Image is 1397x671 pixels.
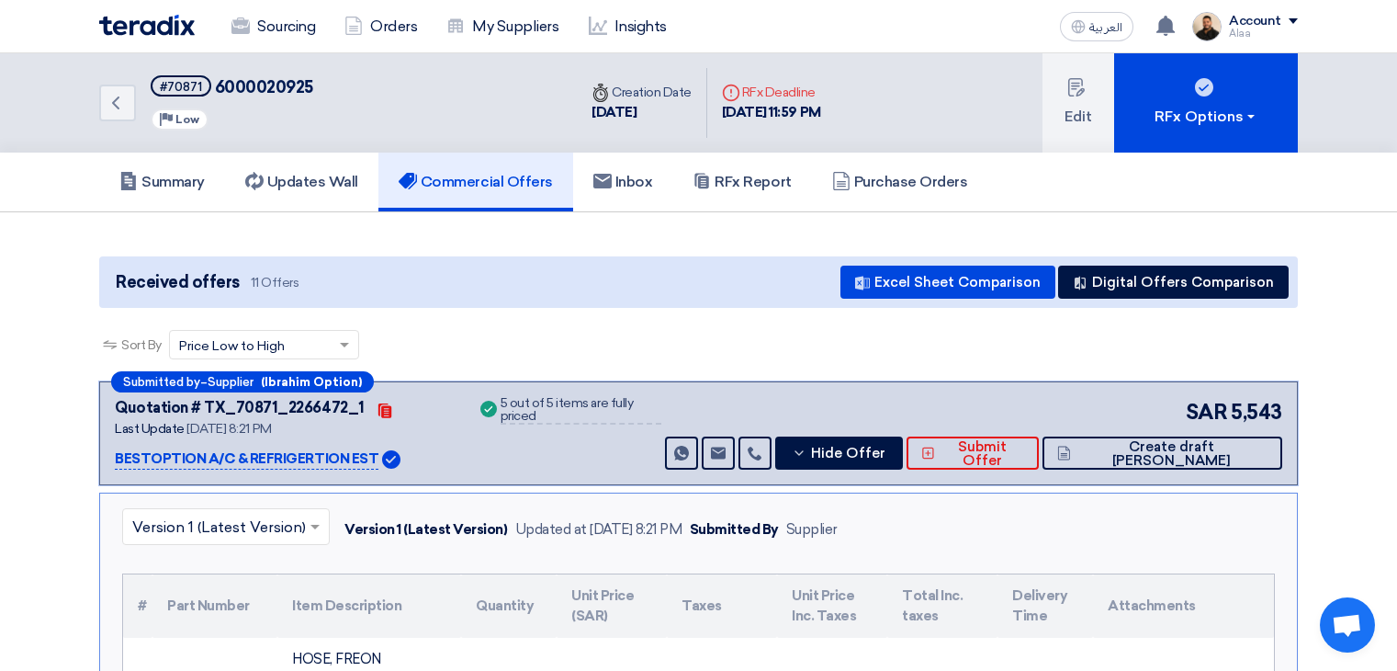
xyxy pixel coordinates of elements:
a: Sourcing [217,6,330,47]
div: Submitted By [690,519,779,540]
a: Commercial Offers [378,153,573,211]
div: – [111,371,374,392]
button: Create draft [PERSON_NAME] [1042,437,1282,470]
span: Submitted by [123,376,200,388]
th: Attachments [1093,574,1274,638]
th: Total Inc. taxes [887,574,997,638]
button: Edit [1042,53,1114,153]
span: 11 Offers [251,274,299,291]
p: BESTOPTION A/C & REFRIGERTION EST [115,449,378,471]
h5: Purchase Orders [832,173,968,191]
span: Last Update [115,421,185,437]
img: Verified Account [382,450,400,469]
h5: Updates Wall [245,173,358,191]
a: Summary [99,153,225,211]
span: Submit Offer [940,440,1024,468]
div: Open chat [1320,597,1375,653]
div: Quotation # TX_70871_2266472_1 [115,397,365,419]
a: Inbox [573,153,673,211]
button: Hide Offer [775,437,903,470]
span: Sort By [121,335,162,355]
h5: Commercial Offers [399,173,553,191]
b: (Ibrahim Option) [261,376,362,388]
a: Purchase Orders [812,153,988,211]
th: # [123,574,152,638]
div: [DATE] [591,102,692,123]
span: العربية [1089,21,1122,34]
div: Supplier [786,519,838,540]
h5: Inbox [593,173,653,191]
div: #70871 [160,81,202,93]
span: Received offers [116,270,240,295]
button: العربية [1060,12,1133,41]
button: RFx Options [1114,53,1298,153]
span: Low [175,113,199,126]
span: 5,543 [1231,397,1282,427]
a: RFx Report [672,153,811,211]
div: Account [1229,14,1281,29]
h5: 6000020925 [151,75,313,98]
img: Teradix logo [99,15,195,36]
h5: RFx Report [693,173,791,191]
a: My Suppliers [432,6,573,47]
div: Updated at [DATE] 8:21 PM [515,519,682,540]
span: Hide Offer [811,447,885,461]
a: Orders [330,6,432,47]
div: [DATE] 11:59 PM [722,102,821,123]
div: 5 out of 5 items are fully priced [501,397,661,425]
th: Quantity [461,574,557,638]
button: Submit Offer [907,437,1039,470]
span: 6000020925 [215,77,313,97]
div: RFx Options [1155,106,1258,128]
span: Create draft [PERSON_NAME] [1076,440,1267,468]
th: Unit Price Inc. Taxes [777,574,887,638]
span: Price Low to High [179,336,285,356]
th: Taxes [667,574,777,638]
div: Version 1 (Latest Version) [344,519,508,540]
th: Item Description [277,574,461,638]
div: Creation Date [591,83,692,102]
div: RFx Deadline [722,83,821,102]
th: Unit Price (SAR) [557,574,667,638]
a: Insights [574,6,682,47]
button: Digital Offers Comparison [1058,266,1289,299]
a: Updates Wall [225,153,378,211]
th: Part Number [152,574,277,638]
div: Alaa [1229,28,1298,39]
span: Supplier [208,376,253,388]
h5: Summary [119,173,205,191]
span: [DATE] 8:21 PM [186,421,271,437]
button: Excel Sheet Comparison [840,266,1055,299]
span: SAR [1186,397,1228,427]
img: MAA_1717931611039.JPG [1192,12,1222,41]
th: Delivery Time [997,574,1093,638]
